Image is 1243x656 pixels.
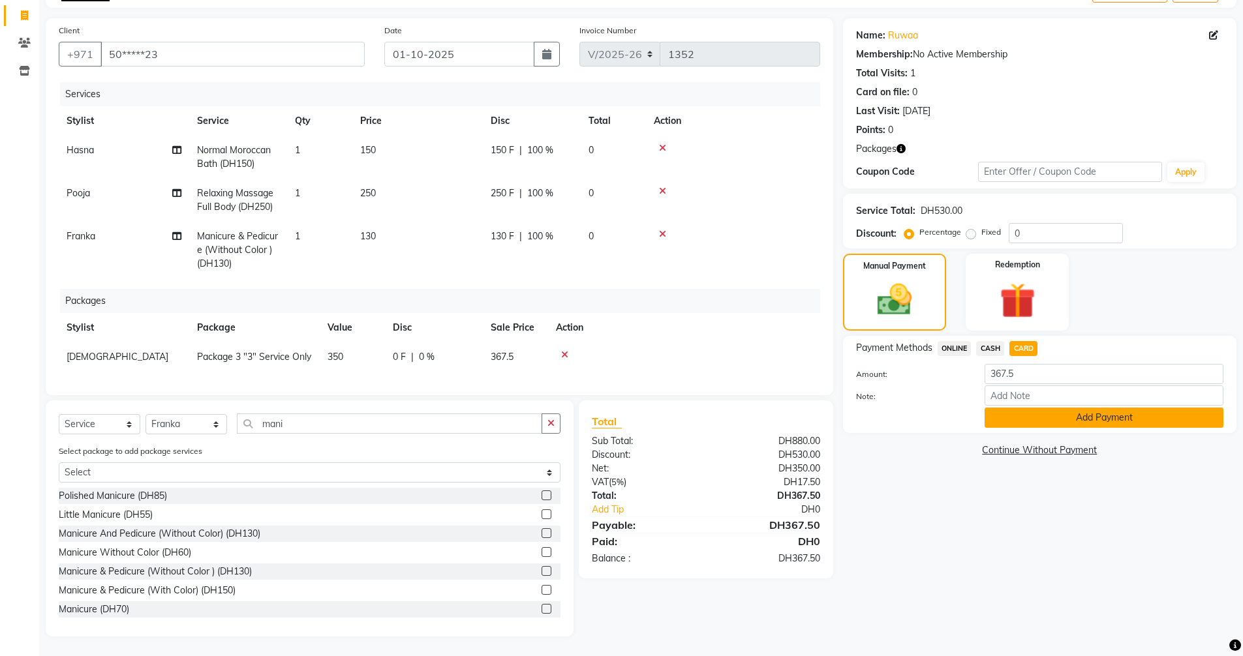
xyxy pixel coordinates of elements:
span: Package 3 "3" Service Only [197,351,311,363]
div: Service Total: [856,204,915,218]
img: _cash.svg [867,280,923,320]
span: Franka [67,230,95,242]
div: DH530.00 [921,204,962,218]
label: Redemption [995,259,1040,271]
label: Amount: [846,368,975,380]
th: Price [352,106,483,136]
div: DH17.50 [706,475,830,489]
span: [DEMOGRAPHIC_DATA] [67,351,168,363]
span: Hasna [67,144,94,156]
label: Invoice Number [579,25,636,37]
span: Packages [856,142,897,156]
button: Add Payment [985,408,1223,428]
div: DH367.50 [706,552,830,565]
span: 100 % [527,230,553,243]
th: Total [581,106,646,136]
span: Payment Methods [856,341,932,355]
div: Manicure (DH70) [59,603,129,616]
input: Search or Scan [237,413,542,434]
div: Manicure And Pedicure (Without Color) (DH130) [59,527,260,541]
div: Little Manicure (DH55) [59,508,153,522]
div: Card on file: [856,85,910,99]
th: Disc [483,106,581,136]
span: | [411,350,414,364]
span: 130 [360,230,376,242]
span: 1 [295,230,300,242]
div: Points: [856,123,885,137]
div: DH0 [706,533,830,549]
label: Select package to add package services [59,445,202,457]
span: Total [592,415,622,428]
th: Qty [287,106,352,136]
span: 130 F [491,230,514,243]
span: VAT [592,476,609,488]
div: [DATE] [902,104,930,118]
span: | [519,186,522,200]
div: Packages [60,289,830,313]
div: DH0 [727,503,830,516]
div: Last Visit: [856,104,900,118]
div: Polished Manicure (DH85) [59,489,167,503]
th: Value [320,313,385,342]
div: Manicure & Pedicure (Without Color ) (DH130) [59,565,252,578]
div: DH367.50 [706,517,830,533]
div: Balance : [582,552,706,565]
div: ( ) [582,475,706,489]
div: Manicure & Pedicure (With Color) (DH150) [59,584,236,597]
label: Note: [846,391,975,402]
div: Membership: [856,48,913,61]
th: Sale Price [483,313,548,342]
span: 0 [589,144,594,156]
button: Apply [1167,162,1205,182]
th: Disc [385,313,483,342]
th: Action [646,106,820,136]
img: _gift.svg [989,278,1047,323]
span: Relaxing Massage Full Body (DH250) [197,187,273,213]
span: | [519,143,522,157]
span: Normal Moroccan Bath (DH150) [197,144,271,170]
span: | [519,230,522,243]
span: 250 F [491,186,514,200]
span: 250 [360,187,376,199]
label: Manual Payment [863,260,926,272]
div: Coupon Code [856,165,979,179]
input: Add Note [985,385,1223,406]
span: CARD [1009,341,1037,356]
label: Fixed [981,226,1001,238]
th: Package [189,313,320,342]
div: Discount: [582,448,706,462]
span: ONLINE [938,341,972,356]
span: 100 % [527,143,553,157]
th: Action [548,313,820,342]
div: Name: [856,29,885,42]
span: 0 [589,230,594,242]
div: DH880.00 [706,434,830,448]
a: Ruwaa [888,29,918,42]
div: Total Visits: [856,67,908,80]
input: Amount [985,364,1223,384]
div: Sub Total: [582,434,706,448]
span: 1 [295,144,300,156]
span: 0 [589,187,594,199]
span: Pooja [67,187,90,199]
div: 1 [910,67,915,80]
label: Percentage [919,226,961,238]
input: Search by Name/Mobile/Email/Code [100,42,365,67]
button: +971 [59,42,102,67]
a: Add Tip [582,503,726,516]
th: Stylist [59,106,189,136]
span: 0 F [393,350,406,364]
div: Paid: [582,533,706,549]
span: 367.5 [491,351,514,363]
div: DH350.00 [706,462,830,475]
span: 5% [611,477,624,487]
span: Manicure & Pedicure (Without Color ) (DH130) [197,230,278,269]
input: Enter Offer / Coupon Code [978,162,1162,182]
div: 0 [888,123,893,137]
span: CASH [976,341,1004,356]
div: Payable: [582,517,706,533]
span: 0 % [419,350,435,364]
div: Discount: [856,227,897,241]
a: Continue Without Payment [846,443,1234,457]
label: Client [59,25,80,37]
